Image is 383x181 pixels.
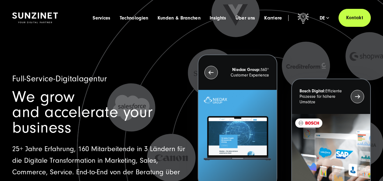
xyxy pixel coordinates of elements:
span: Full-Service-Digitalagentur [12,74,107,83]
span: We grow and accelerate your business [12,88,153,137]
a: Services [93,15,111,21]
a: Kunden & Branchen [158,15,200,21]
div: de [320,15,329,21]
p: 360° Customer Experience [221,67,269,78]
strong: Bosch Digital: [300,89,325,94]
strong: Niedax Group: [232,67,261,72]
a: Karriere [264,15,282,21]
p: Effiziente Prozesse für höhere Umsätze [300,88,348,105]
a: Technologien [120,15,148,21]
a: Kontakt [339,9,371,27]
a: Insights [210,15,226,21]
a: Über uns [236,15,255,21]
img: SUNZINET Full Service Digital Agentur [12,12,58,23]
